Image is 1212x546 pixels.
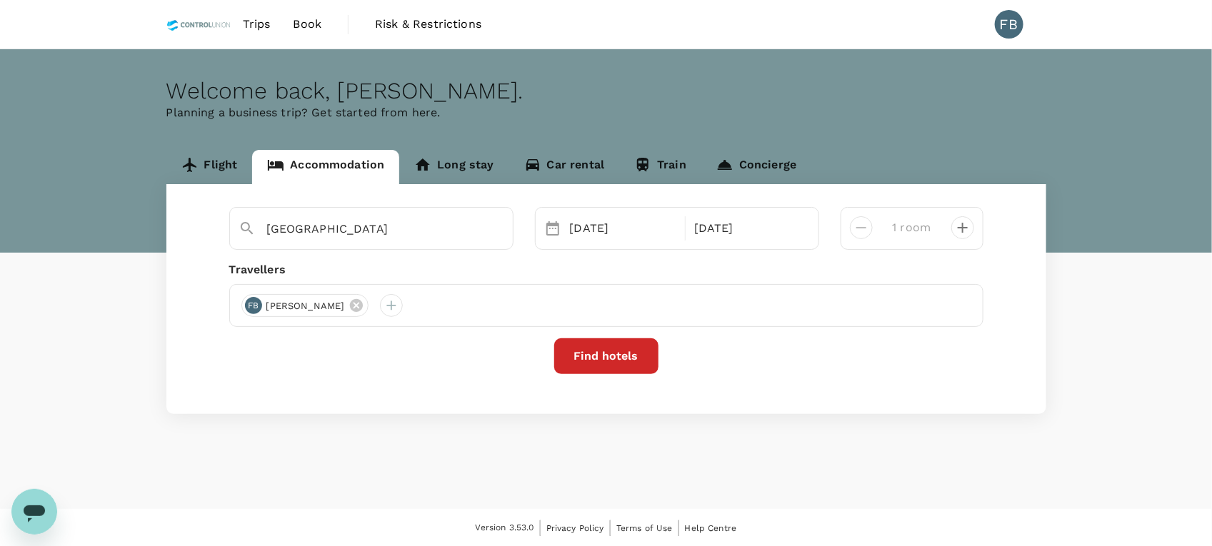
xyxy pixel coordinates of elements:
span: Terms of Use [616,523,673,533]
div: [DATE] [564,214,683,243]
div: [DATE] [688,214,807,243]
span: Trips [243,16,271,33]
input: Search cities, hotels, work locations [267,218,464,240]
input: Add rooms [884,216,940,239]
div: FB [995,10,1023,39]
span: Version 3.53.0 [476,521,534,535]
span: Privacy Policy [546,523,604,533]
img: Control Union Malaysia Sdn. Bhd. [166,9,231,40]
a: Help Centre [685,520,737,536]
a: Car rental [509,150,620,184]
a: Train [619,150,701,184]
div: Travellers [229,261,983,278]
span: [PERSON_NAME] [258,299,354,313]
a: Long stay [399,150,509,184]
a: Terms of Use [616,520,673,536]
div: Welcome back , [PERSON_NAME] . [166,78,1046,104]
a: Accommodation [252,150,399,184]
p: Planning a business trip? Get started from here. [166,104,1046,121]
a: Flight [166,150,253,184]
button: decrease [951,216,974,239]
span: Risk & Restrictions [375,16,481,33]
span: Help Centre [685,523,737,533]
div: FB [245,297,262,314]
a: Concierge [701,150,811,184]
button: Find hotels [554,338,658,374]
button: Open [503,228,506,231]
a: Privacy Policy [546,520,604,536]
div: FB[PERSON_NAME] [241,294,369,317]
iframe: Button to launch messaging window [11,489,57,535]
span: Book [294,16,322,33]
